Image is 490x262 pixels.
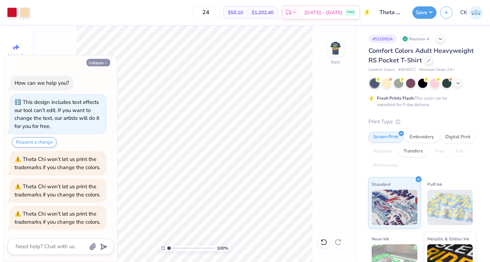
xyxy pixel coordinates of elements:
[368,160,403,171] div: Rhinestones
[460,6,483,19] a: CK
[15,79,69,87] div: How can we help you?
[15,210,100,225] div: Theta Chi won’t let us print the trademarks if you change the colors.
[228,9,243,16] span: $50.10
[377,95,464,108] div: This color can be expedited for 5 day delivery.
[377,95,415,101] strong: Fresh Prints Flash:
[331,59,340,65] div: Back
[217,245,228,251] span: 100 %
[460,9,467,17] span: CK
[368,118,476,126] div: Print Type
[398,67,416,73] span: # 6030CC
[368,146,397,157] div: Applique
[441,132,475,143] div: Digital Print
[15,156,100,171] div: Theta Chi won’t let us print the trademarks if you change the colors.
[374,5,409,19] input: Untitled Design
[252,9,274,16] span: $1,202.40
[192,6,220,19] input: – –
[427,180,442,188] span: Puff Ink
[304,9,343,16] span: [DATE] - [DATE]
[368,67,395,73] span: Comfort Colors
[400,34,433,43] div: Revision 4
[15,183,100,198] div: Theta Chi won’t let us print the trademarks if you change the colors.
[368,132,403,143] div: Screen Print
[372,235,389,243] span: Neon Ink
[86,59,110,66] button: Collapse
[12,137,57,147] button: Request a change
[15,99,99,130] div: This design includes text effects our tool can't edit. If you want to change the text, our artist...
[372,190,417,225] img: Standard
[451,146,468,157] div: Foil
[427,235,469,243] span: Metallic & Glitter Ink
[427,190,473,225] img: Puff Ink
[399,146,427,157] div: Transfers
[419,67,455,73] span: Minimum Order: 24 +
[368,46,474,65] span: Comfort Colors Adult Heavyweight RS Pocket T-Shirt
[8,52,24,58] span: Image AI
[469,6,483,19] img: Chris Kolbas
[412,6,437,19] button: Save
[328,41,343,55] img: Back
[368,34,397,43] div: # 510995A
[372,180,390,188] span: Standard
[347,10,354,15] span: FREE
[405,132,439,143] div: Embroidery
[429,146,449,157] div: Vinyl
